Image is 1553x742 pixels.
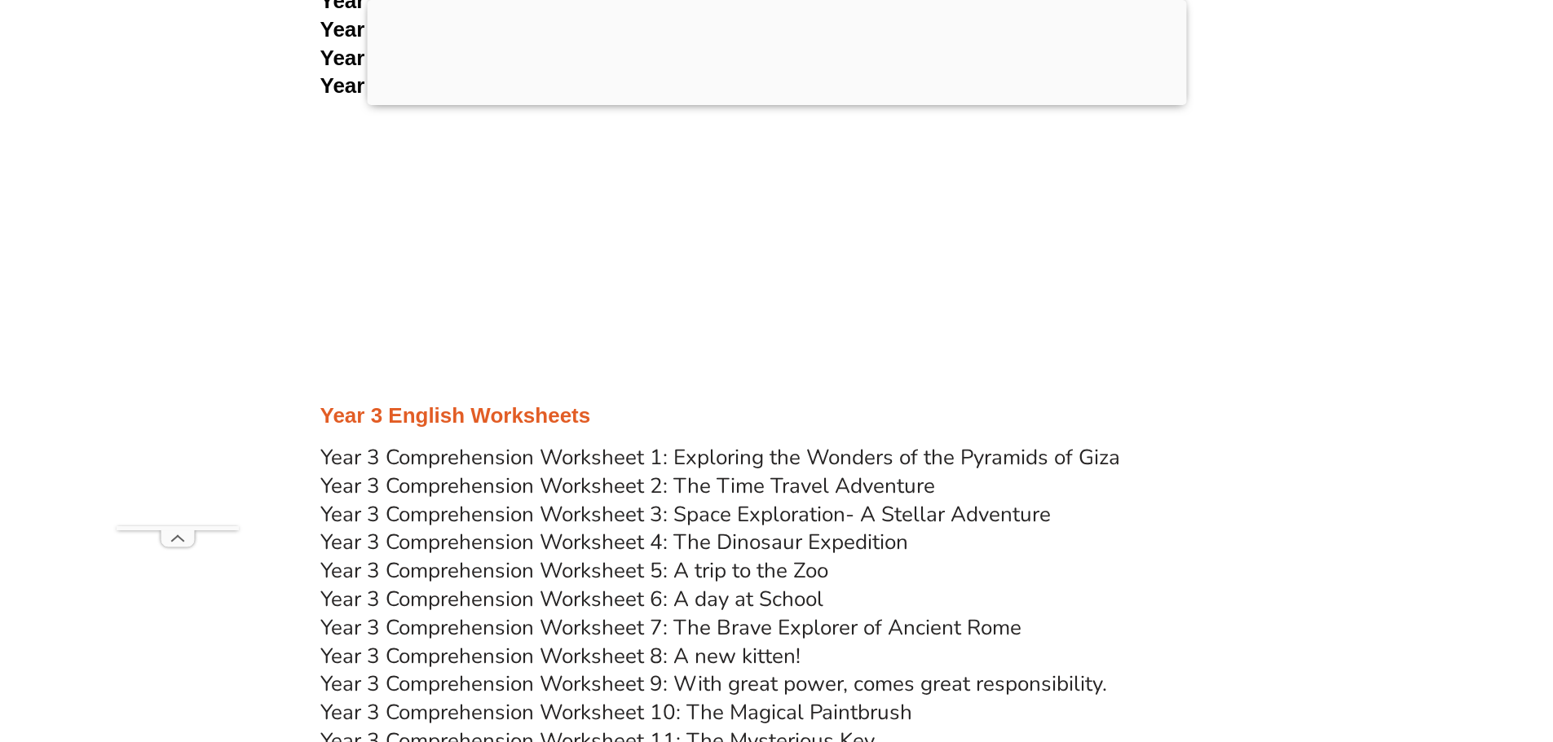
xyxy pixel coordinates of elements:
[117,37,239,526] iframe: Advertisement
[320,46,533,70] span: Year 2 Worksheet 19:
[320,528,908,556] a: Year 3 Comprehension Worksheet 4: The Dinosaur Expedition
[320,17,533,42] span: Year 2 Worksheet 18:
[320,585,823,613] a: Year 3 Comprehension Worksheet 6: A day at School
[320,73,533,98] span: Year 2 Worksheet 20:
[320,443,1120,472] a: Year 3 Comprehension Worksheet 1: Exploring the Wonders of the Pyramids of Giza
[320,46,932,70] a: Year 2 Worksheet 19:Descriptive Writing: My Favorite Animal
[320,670,1107,698] a: Year 3 Comprehension Worksheet 9: With great power, comes great responsibility.
[320,472,935,500] a: Year 3 Comprehension Worksheet 2: The Time Travel Adventure
[1282,558,1553,742] iframe: Chat Widget
[320,698,912,727] a: Year 3 Comprehension Worksheet 10: The Magical Paintbrush
[320,17,704,42] a: Year 2 Worksheet 18:Using 'a' and 'an'
[320,73,752,98] a: Year 2 Worksheet 20:Correcting Sentences
[320,500,1051,529] a: Year 3 Comprehension Worksheet 3: Space Exploration- A Stellar Adventure
[288,116,1266,345] iframe: Advertisement
[320,613,1021,642] a: Year 3 Comprehension Worksheet 7: The Brave Explorer of Ancient Rome
[320,402,1233,430] h3: Year 3 English Worksheets
[320,642,801,670] a: Year 3 Comprehension Worksheet 8: A new kitten!
[320,556,828,585] a: Year 3 Comprehension Worksheet 5: A trip to the Zoo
